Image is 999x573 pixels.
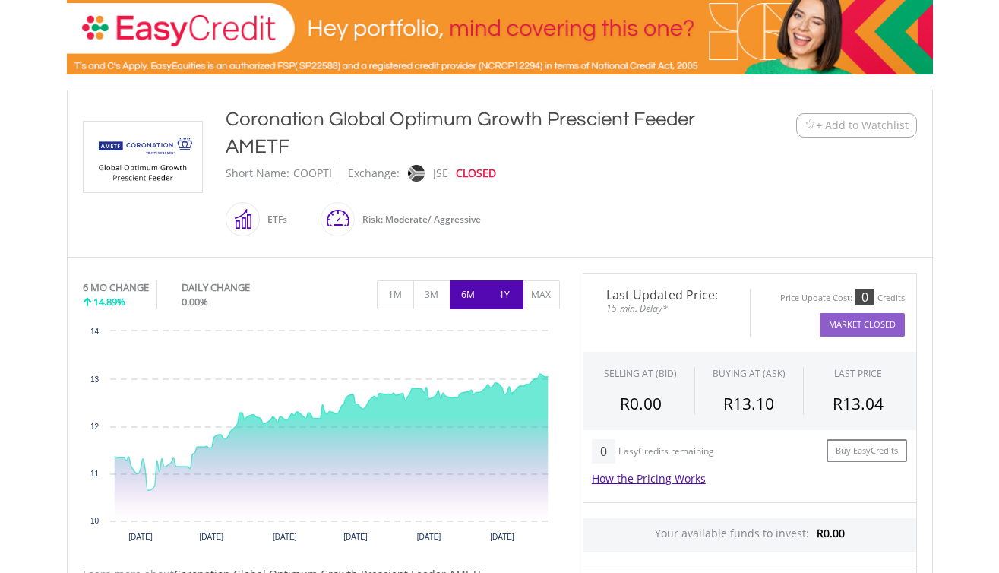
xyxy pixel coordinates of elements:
[796,113,917,138] button: Watchlist + Add to Watchlist
[820,313,905,337] button: Market Closed
[583,518,916,552] div: Your available funds to invest:
[780,293,852,304] div: Price Update Cost:
[86,122,200,192] img: TFSA.COOPTI.png
[226,160,289,186] div: Short Name:
[226,106,703,160] div: Coronation Global Optimum Growth Prescient Feeder AMETF
[817,526,845,540] span: R0.00
[827,439,907,463] a: Buy EasyCredits
[182,280,301,295] div: DAILY CHANGE
[595,289,738,301] span: Last Updated Price:
[90,375,99,384] text: 13
[182,295,208,309] span: 0.00%
[877,293,905,304] div: Credits
[833,393,884,414] span: R13.04
[83,324,560,552] div: Chart. Highcharts interactive chart.
[592,439,615,464] div: 0
[90,328,99,336] text: 14
[199,533,223,541] text: [DATE]
[592,471,706,486] a: How the Pricing Works
[805,119,816,131] img: Watchlist
[93,295,125,309] span: 14.89%
[816,118,909,133] span: + Add to Watchlist
[260,201,287,238] div: ETFs
[456,160,496,186] div: CLOSED
[83,280,149,295] div: 6 MO CHANGE
[83,324,560,552] svg: Interactive chart
[416,533,441,541] text: [DATE]
[523,280,560,309] button: MAX
[490,533,514,541] text: [DATE]
[348,160,400,186] div: Exchange:
[723,393,774,414] span: R13.10
[407,165,424,182] img: jse.png
[855,289,874,305] div: 0
[713,367,786,380] span: BUYING AT (ASK)
[90,470,99,478] text: 11
[433,160,448,186] div: JSE
[450,280,487,309] button: 6M
[618,446,714,459] div: EasyCredits remaining
[90,423,99,431] text: 12
[620,393,662,414] span: R0.00
[595,301,738,315] span: 15-min. Delay*
[90,517,99,525] text: 10
[377,280,414,309] button: 1M
[834,367,882,380] div: LAST PRICE
[413,280,450,309] button: 3M
[604,367,677,380] div: SELLING AT (BID)
[293,160,332,186] div: COOPTI
[486,280,523,309] button: 1Y
[343,533,368,541] text: [DATE]
[128,533,153,541] text: [DATE]
[355,201,481,238] div: Risk: Moderate/ Aggressive
[272,533,296,541] text: [DATE]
